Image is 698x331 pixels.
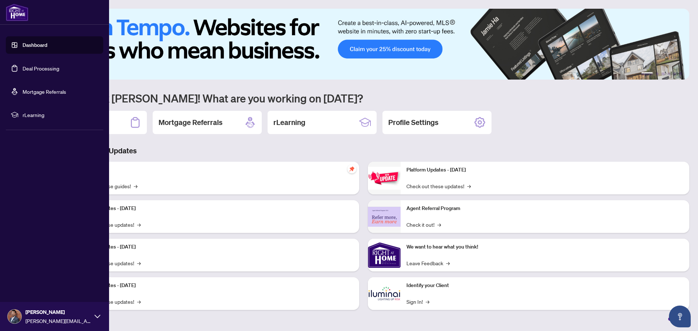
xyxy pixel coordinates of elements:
span: → [137,298,141,306]
p: Platform Updates - [DATE] [76,243,353,251]
span: [PERSON_NAME] [25,308,91,316]
span: → [437,221,441,229]
p: Self-Help [76,166,353,174]
p: Identify your Client [406,282,683,290]
button: 5 [673,72,676,75]
img: Platform Updates - June 23, 2025 [368,167,401,190]
h2: rLearning [273,117,305,128]
span: → [137,221,141,229]
button: 3 [662,72,665,75]
h1: Welcome back [PERSON_NAME]! What are you working on [DATE]? [38,91,689,105]
span: [PERSON_NAME][EMAIL_ADDRESS][DOMAIN_NAME] [25,317,91,325]
span: → [467,182,471,190]
a: Check it out!→ [406,221,441,229]
button: 2 [656,72,659,75]
button: Open asap [669,306,691,327]
button: 6 [679,72,682,75]
a: Deal Processing [23,65,59,72]
span: → [134,182,137,190]
img: Slide 0 [38,9,689,80]
a: Dashboard [23,42,47,48]
span: pushpin [348,165,356,173]
button: 4 [667,72,670,75]
span: rLearning [23,111,98,119]
h2: Profile Settings [388,117,438,128]
img: Profile Icon [8,310,21,323]
button: 1 [641,72,653,75]
p: Platform Updates - [DATE] [76,205,353,213]
h2: Mortgage Referrals [159,117,222,128]
p: Platform Updates - [DATE] [406,166,683,174]
p: Platform Updates - [DATE] [76,282,353,290]
a: Leave Feedback→ [406,259,450,267]
img: Agent Referral Program [368,207,401,227]
img: We want to hear what you think! [368,239,401,271]
h3: Brokerage & Industry Updates [38,146,689,156]
img: Identify your Client [368,277,401,310]
a: Mortgage Referrals [23,88,66,95]
span: → [137,259,141,267]
a: Sign In!→ [406,298,429,306]
p: Agent Referral Program [406,205,683,213]
p: We want to hear what you think! [406,243,683,251]
img: logo [6,4,28,21]
span: → [426,298,429,306]
span: → [446,259,450,267]
a: Check out these updates!→ [406,182,471,190]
